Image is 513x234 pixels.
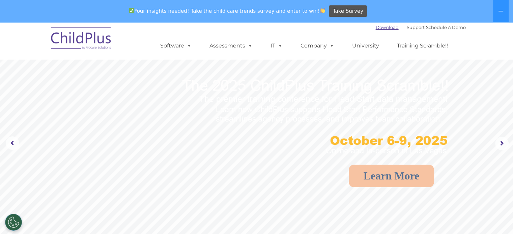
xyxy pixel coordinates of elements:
[376,25,399,30] a: Download
[333,5,363,17] span: Take Survey
[426,25,466,30] a: Schedule A Demo
[329,5,367,17] a: Take Survey
[48,23,115,56] img: ChildPlus by Procare Solutions
[390,39,455,53] a: Training Scramble!!
[407,25,425,30] a: Support
[345,39,386,53] a: University
[153,39,198,53] a: Software
[203,39,259,53] a: Assessments
[129,8,134,13] img: ✅
[126,4,328,18] span: Your insights needed! Take the child care trends survey and enter to win!
[264,39,289,53] a: IT
[376,25,466,30] font: |
[349,165,434,187] a: Learn More
[5,214,22,231] button: Cookies Settings
[294,39,341,53] a: Company
[320,8,325,13] img: 👏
